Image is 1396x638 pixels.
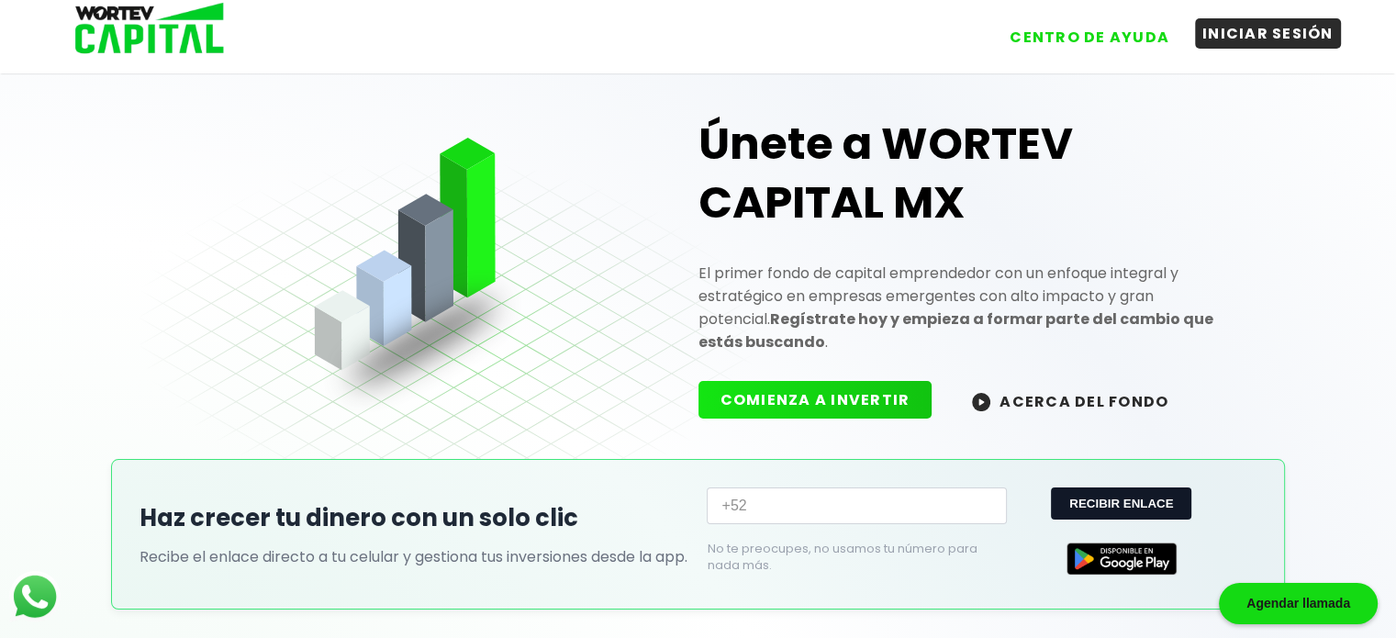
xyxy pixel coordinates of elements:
[698,389,951,410] a: COMIENZA A INVERTIR
[698,381,933,419] button: COMIENZA A INVERTIR
[1067,543,1177,575] img: Google Play
[140,500,688,536] h2: Haz crecer tu dinero con un solo clic
[1177,8,1341,52] a: INICIAR SESIÓN
[972,393,990,411] img: wortev-capital-acerca-del-fondo
[1195,18,1341,49] button: INICIAR SESIÓN
[707,541,977,574] p: No te preocupes, no usamos tu número para nada más.
[698,308,1213,353] strong: Regístrate hoy y empieza a formar parte del cambio que estás buscando
[140,545,688,568] p: Recibe el enlace directo a tu celular y gestiona tus inversiones desde la app.
[1002,22,1177,52] button: CENTRO DE AYUDA
[1051,487,1191,520] button: RECIBIR ENLACE
[1219,583,1378,624] div: Agendar llamada
[9,571,61,622] img: logos_whatsapp-icon.242b2217.svg
[984,8,1177,52] a: CENTRO DE AYUDA
[950,381,1190,420] button: ACERCA DEL FONDO
[698,262,1256,353] p: El primer fondo de capital emprendedor con un enfoque integral y estratégico en empresas emergent...
[698,115,1256,232] h1: Únete a WORTEV CAPITAL MX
